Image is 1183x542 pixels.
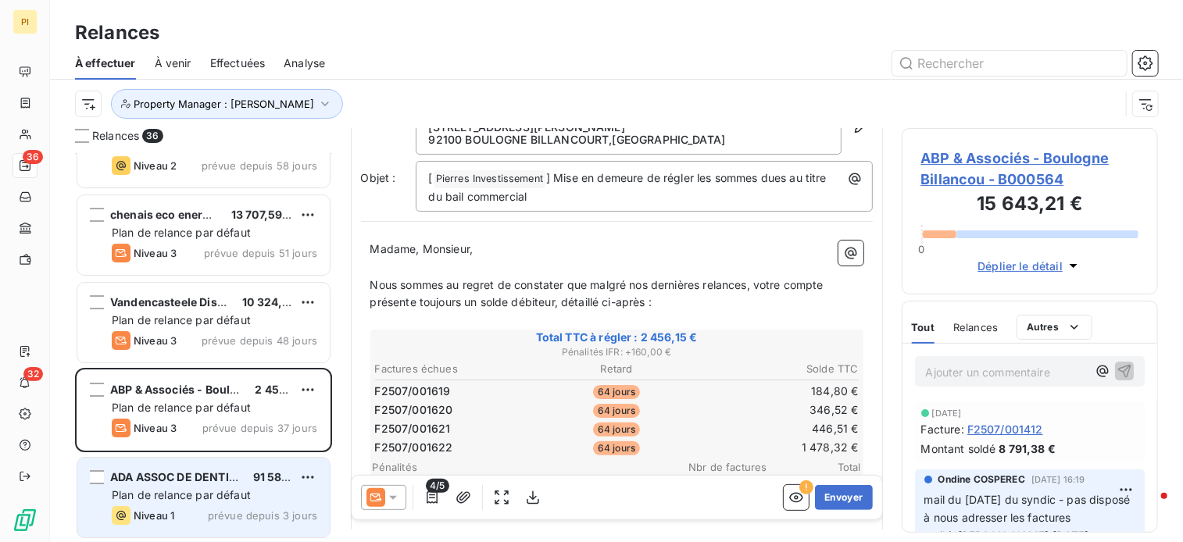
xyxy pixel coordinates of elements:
span: Niveau 3 [134,247,177,259]
div: PI [13,9,38,34]
span: 13 707,59 € [231,208,293,221]
span: Relances [953,321,998,333]
p: 92100 BOULOGNE BILLANCOURT , [GEOGRAPHIC_DATA] [429,134,828,146]
h3: 15 643,21 € [921,190,1139,221]
span: Property Manager : [PERSON_NAME] [134,98,314,110]
th: Factures échues [374,361,535,377]
span: À effectuer [75,55,136,71]
th: Solde TTC [699,361,860,377]
span: Pierres Investissement [434,170,545,188]
span: prévue depuis 48 jours [202,334,317,347]
button: Envoyer [815,485,872,510]
span: Total [767,461,861,473]
span: 32 [23,367,43,381]
span: 64 jours [593,404,640,418]
span: chenais eco energie [110,208,220,221]
span: Madame, Monsieur, [370,242,474,255]
span: Vandencasteele Distribution [110,295,265,308]
span: Ondine COSPEREC [938,472,1025,487]
span: [ [429,171,433,184]
span: 36 [142,129,163,143]
span: 64 jours [593,423,640,437]
td: 1 478,32 € [699,439,860,456]
h3: Relances [75,19,159,47]
span: Nous sommes au regret de constater que malgré nos dernières relances, votre compte présente toujo... [370,278,827,309]
span: Niveau 2 [134,159,177,172]
span: F2507/001620 [375,402,453,418]
input: Rechercher [892,51,1127,76]
span: Nbr de factures [674,461,767,473]
span: 2 456,15 € [255,383,312,396]
span: ] Mise en demeure de régler les sommes dues au titre du bail commercial [429,171,830,203]
td: 446,51 € [699,420,860,437]
span: Facture : [921,421,964,437]
span: Objet : [361,171,396,184]
span: Effectuées [210,55,266,71]
span: Plan de relance par défaut [112,226,251,239]
span: Pénalités IFR : + 160,00 € [373,345,861,359]
span: 4/5 [426,479,449,493]
iframe: Intercom live chat [1130,489,1167,526]
span: 0 [918,243,924,255]
span: Total TTC à régler : 2 456,15 € [373,330,861,345]
span: [DATE] 16:19 [1031,475,1085,484]
span: Tout [912,321,935,333]
span: prévue depuis 51 jours [204,247,317,259]
span: Déplier le détail [977,258,1063,274]
td: 346,52 € [699,401,860,419]
span: Relances [92,128,139,144]
span: 8 791,38 € [999,440,1056,457]
span: mail du [DATE] du syndic - pas disposé à nous adresser les factures [924,493,1134,524]
span: prévue depuis 37 jours [202,422,317,434]
span: 91 584,64 € [253,470,318,483]
span: 64 jours [593,441,640,455]
span: ADA ASSOC DE DENTISTERIE AVANCEE [110,470,323,483]
span: Niveau 3 [134,422,177,434]
button: Déplier le détail [973,257,1086,275]
span: 10 324,04 € [242,295,307,308]
span: Niveau 1 [134,509,174,522]
span: Montant soldé [921,440,996,457]
button: Autres [1017,315,1092,340]
button: Property Manager : [PERSON_NAME] [111,89,343,119]
span: Pénalités [373,461,674,473]
span: prévue depuis 3 jours [208,509,317,522]
span: ABP & Associés - Boulogne Billancou - B000564 [921,148,1139,190]
td: 184,80 € [699,383,860,400]
span: F2507/001412 [967,421,1043,437]
span: [DATE] [932,408,962,418]
span: À venir [155,55,191,71]
span: F2507/001619 [375,383,451,399]
span: ABP & Associés - Boulogne Billancou [110,383,311,396]
span: Plan de relance par défaut [112,401,251,414]
img: Logo LeanPay [13,508,38,533]
span: 64 jours [593,385,640,399]
span: 36 [23,150,43,164]
span: prévue depuis 58 jours [202,159,317,172]
span: Analyse [284,55,325,71]
th: Retard [536,361,697,377]
div: grid [75,153,332,542]
span: mail à [PERSON_NAME] [DATE] [924,529,1089,542]
span: F2507/001621 [375,421,451,437]
span: Plan de relance par défaut [112,488,251,501]
span: F2507/001622 [375,440,453,455]
span: Niveau 3 [134,334,177,347]
span: Plan de relance par défaut [112,313,251,326]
